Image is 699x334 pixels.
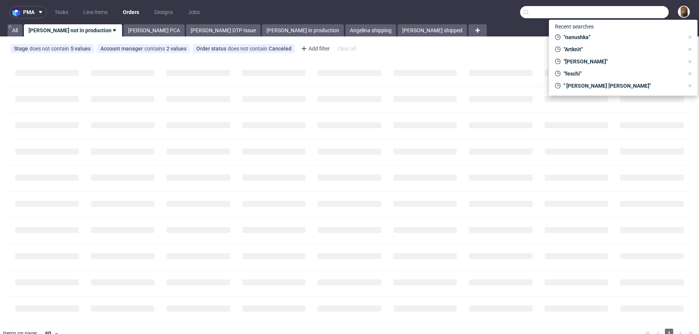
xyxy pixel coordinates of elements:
img: logo [13,8,23,17]
span: contains [144,46,166,52]
a: Designs [150,6,177,18]
span: "Artknit" [561,46,684,53]
div: Clear all [336,43,357,54]
a: [PERSON_NAME] shipped [398,24,467,36]
div: 5 values [71,46,91,52]
a: All [8,24,22,36]
span: does not contain [228,46,269,52]
div: 2 values [166,46,187,52]
span: pma [23,9,34,15]
span: "feschi" [561,70,684,77]
div: Canceled [269,46,292,52]
span: Stage [14,46,30,52]
a: [PERSON_NAME] PCA [124,24,185,36]
a: Angelina shipping [345,24,396,36]
span: Recent searches [552,20,597,33]
a: Tasks [50,6,73,18]
a: Orders [118,6,144,18]
button: pma [9,6,47,18]
span: Account manager [100,46,144,52]
span: " [PERSON_NAME] [PERSON_NAME]" [561,82,684,90]
span: "nanushka" [561,33,684,41]
a: Jobs [183,6,204,18]
span: "[PERSON_NAME]" [561,58,684,65]
img: Angelina Marć [679,6,689,17]
a: [PERSON_NAME] not in production [24,24,122,36]
div: Add filter [298,43,331,55]
a: [PERSON_NAME] DTP Issue [186,24,260,36]
span: does not contain [30,46,71,52]
a: [PERSON_NAME] in production [262,24,344,36]
span: Order status [196,46,228,52]
a: Line Items [79,6,112,18]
